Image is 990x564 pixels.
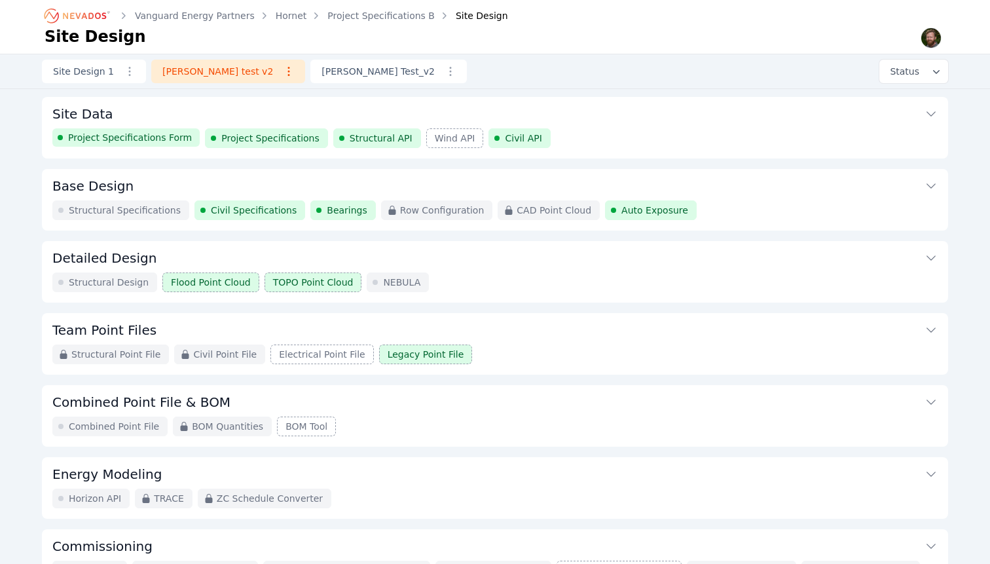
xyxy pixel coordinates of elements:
h3: Energy Modeling [52,465,162,483]
div: Team Point FilesStructural Point FileCivil Point FileElectrical Point FileLegacy Point File [42,313,948,375]
div: Site DataProject Specifications FormProject SpecificationsStructural APIWind APICivil API [42,97,948,159]
h1: Site Design [45,26,146,47]
span: Civil Specifications [211,204,297,217]
span: ZC Schedule Converter [217,492,323,505]
button: Team Point Files [52,313,938,345]
span: BOM Quantities [192,420,263,433]
a: Hornet [276,9,307,22]
h3: Team Point Files [52,321,156,339]
a: [PERSON_NAME] test v2 [151,60,305,83]
span: Auto Exposure [621,204,688,217]
div: Energy ModelingHorizon APITRACEZC Schedule Converter [42,457,948,519]
span: Structural API [350,132,412,145]
span: Civil Point File [193,348,257,361]
button: Combined Point File & BOM [52,385,938,417]
h3: Detailed Design [52,249,156,267]
span: NEBULA [383,276,420,289]
span: Horizon API [69,492,121,505]
button: Site Data [52,97,938,128]
span: Structural Design [69,276,149,289]
span: Structural Specifications [69,204,181,217]
span: Flood Point Cloud [171,276,251,289]
div: Base DesignStructural SpecificationsCivil SpecificationsBearingsRow ConfigurationCAD Point CloudA... [42,169,948,231]
span: TRACE [154,492,184,505]
span: Electrical Point File [279,348,365,361]
button: Energy Modeling [52,457,938,489]
a: Project Specifications B [327,9,435,22]
div: Site Design [437,9,508,22]
span: Wind API [435,132,475,145]
h3: Site Data [52,105,113,123]
span: CAD Point Cloud [517,204,591,217]
button: Commissioning [52,529,938,561]
h3: Base Design [52,177,134,195]
span: Civil API [505,132,541,145]
span: Legacy Point File [388,348,464,361]
a: Site Design 1 [42,60,146,83]
span: Combined Point File [69,420,159,433]
div: Combined Point File & BOMCombined Point FileBOM QuantitiesBOM Tool [42,385,948,447]
img: Sam Prest [921,28,942,48]
span: Project Specifications Form [68,131,192,144]
span: Project Specifications [221,132,320,145]
button: Base Design [52,169,938,200]
nav: Breadcrumb [45,5,508,26]
h3: Combined Point File & BOM [52,393,230,411]
div: Detailed DesignStructural DesignFlood Point CloudTOPO Point CloudNEBULA [42,241,948,303]
button: Detailed Design [52,241,938,273]
span: Structural Point File [71,348,160,361]
span: BOM Tool [285,420,327,433]
button: Status [879,60,948,83]
span: Status [885,65,919,78]
a: [PERSON_NAME] Test_v2 [310,60,467,83]
span: TOPO Point Cloud [273,276,354,289]
h3: Commissioning [52,537,153,555]
a: Vanguard Energy Partners [135,9,255,22]
span: Row Configuration [400,204,485,217]
span: Bearings [327,204,367,217]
